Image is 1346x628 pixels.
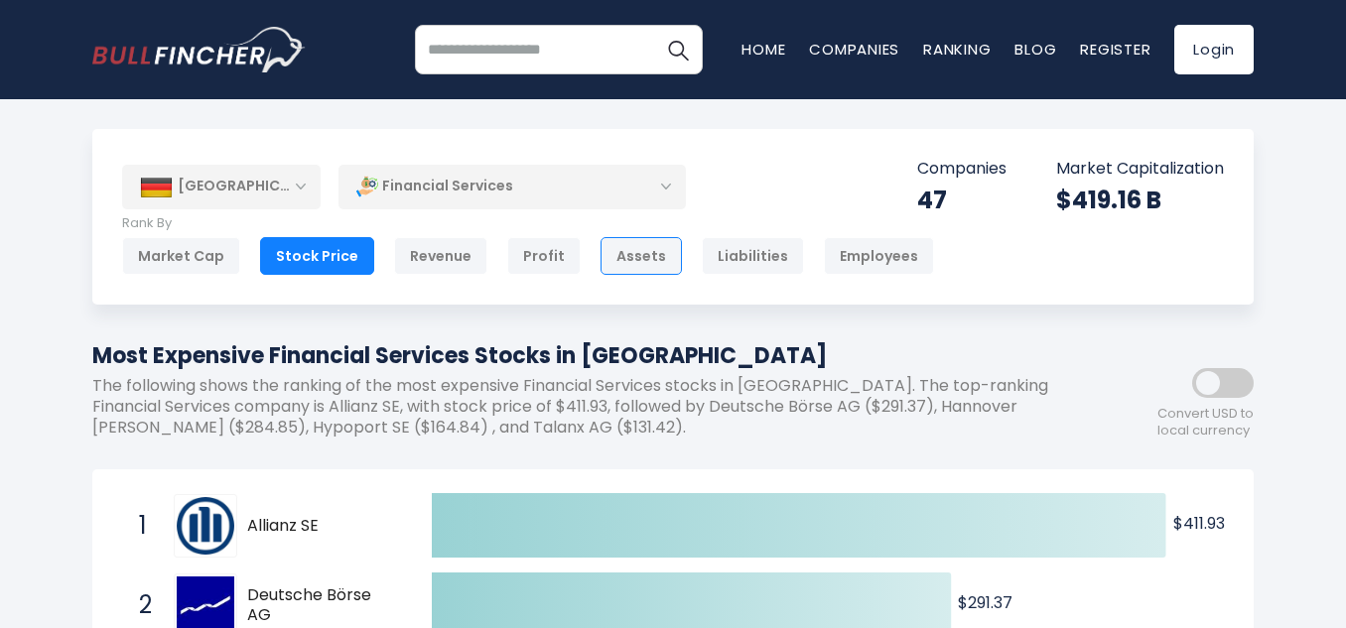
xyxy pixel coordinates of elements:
div: 47 [917,185,1007,215]
p: Market Capitalization [1056,159,1224,180]
h1: Most Expensive Financial Services Stocks in [GEOGRAPHIC_DATA] [92,339,1075,372]
a: Ranking [923,39,991,60]
span: Deutsche Börse AG [247,585,397,627]
p: The following shows the ranking of the most expensive Financial Services stocks in [GEOGRAPHIC_DA... [92,376,1075,438]
div: Assets [601,237,682,275]
p: Companies [917,159,1007,180]
div: Profit [507,237,581,275]
a: Go to homepage [92,27,306,72]
a: Register [1080,39,1150,60]
div: Stock Price [260,237,374,275]
img: Allianz SE [177,497,234,555]
img: bullfincher logo [92,27,306,72]
button: Search [653,25,703,74]
div: [GEOGRAPHIC_DATA] [122,165,321,208]
span: 1 [129,509,149,543]
a: Blog [1014,39,1056,60]
div: Revenue [394,237,487,275]
a: Home [741,39,785,60]
text: $291.37 [958,591,1012,614]
p: Rank By [122,215,934,232]
a: Login [1174,25,1254,74]
text: $411.93 [1173,512,1225,535]
a: Companies [809,39,899,60]
span: Convert USD to local currency [1157,406,1254,440]
div: Financial Services [338,164,686,209]
span: Allianz SE [247,516,397,537]
div: Employees [824,237,934,275]
div: $419.16 B [1056,185,1224,215]
div: Market Cap [122,237,240,275]
div: Liabilities [702,237,804,275]
span: 2 [129,588,149,622]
